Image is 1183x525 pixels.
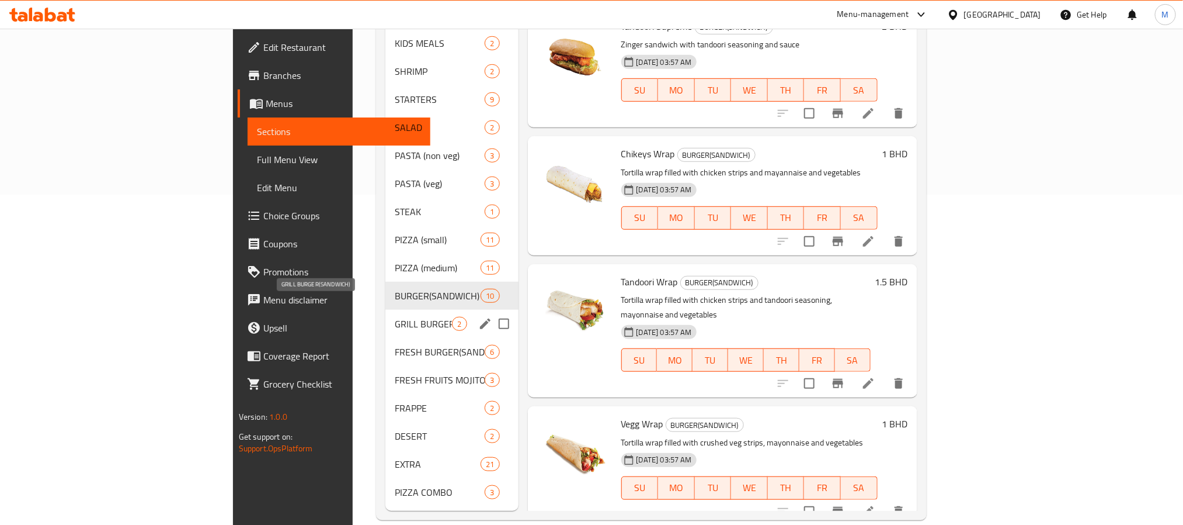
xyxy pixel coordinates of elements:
[481,291,499,302] span: 10
[263,321,421,335] span: Upsell
[846,82,873,99] span: SA
[395,120,485,134] span: SALAD
[395,64,485,78] span: SHRIMP
[385,254,519,282] div: PIZZA (medium)11
[841,476,878,500] button: SA
[385,113,519,141] div: SALAD2
[804,476,841,500] button: FR
[395,148,485,163] span: PASTA (non veg)
[485,206,499,217] span: 1
[385,450,519,478] div: EXTRA21
[663,209,690,226] span: MO
[395,289,481,303] div: BURGER(SANDWICH)
[621,206,658,230] button: SU
[385,282,519,310] div: BURGER(SANDWICH)10
[731,78,768,102] button: WE
[395,233,481,247] span: PIZZA (small)
[697,352,723,369] span: TU
[395,177,485,191] span: PASTA (veg)
[663,479,690,496] span: MO
[238,33,430,61] a: Edit Restaurant
[395,345,485,359] span: FRESH BURGER(SANDWICH)
[736,479,763,496] span: WE
[257,181,421,195] span: Edit Menu
[395,401,485,415] span: FRAPPE
[238,314,430,342] a: Upsell
[695,476,732,500] button: TU
[632,327,697,338] span: [DATE] 03:57 AM
[804,206,841,230] button: FR
[621,436,878,450] p: Tortilla wrap filled with crushed veg strips, mayonnaise and vegetables
[693,348,728,372] button: TU
[885,227,913,255] button: delete
[666,418,744,432] div: BURGER(SANDWICH)
[678,148,755,162] span: BURGER(SANDWICH)
[809,209,836,226] span: FR
[485,373,499,387] div: items
[395,373,485,387] span: FRESH FRUITS MOJITO
[846,479,873,496] span: SA
[537,18,612,93] img: Tandoori Supreme
[809,82,836,99] span: FR
[238,61,430,89] a: Branches
[537,416,612,491] img: Vegg Wrap
[385,478,519,506] div: PIZZA COMBO3
[395,36,485,50] span: KIDS MEALS
[835,348,871,372] button: SA
[731,206,768,230] button: WE
[385,394,519,422] div: FRAPPE2
[385,170,519,198] div: PASTA (veg)3
[797,229,822,254] span: Select to update
[485,36,499,50] div: items
[632,454,697,465] span: [DATE] 03:57 AM
[768,78,805,102] button: TH
[797,499,822,524] span: Select to update
[385,422,519,450] div: DESERT2
[700,479,727,496] span: TU
[481,459,499,470] span: 21
[485,148,499,163] div: items
[809,479,836,496] span: FR
[621,293,871,322] p: Tortilla wrap filled with chicken strips and tandoori seasoning, mayonnaise and vegetables
[263,265,421,279] span: Promotions
[824,227,852,255] button: Branch-specific-item
[485,375,499,386] span: 3
[395,457,481,471] span: EXTRA
[768,476,805,500] button: TH
[395,261,481,275] span: PIZZA (medium)
[861,377,875,391] a: Edit menu item
[632,184,697,195] span: [DATE] 03:57 AM
[621,37,878,52] p: Zinger sandwich with tandoori seasoning and sauce
[385,85,519,113] div: STARTERS9
[861,106,875,120] a: Edit menu item
[861,505,875,519] a: Edit menu item
[764,348,799,372] button: TH
[799,348,835,372] button: FR
[485,150,499,161] span: 3
[481,262,499,274] span: 11
[837,8,909,22] div: Menu-management
[263,349,421,363] span: Coverage Report
[875,274,908,290] h6: 1.5 BHD
[453,319,466,330] span: 2
[680,276,758,290] div: BURGER(SANDWICH)
[695,206,732,230] button: TU
[1162,8,1169,21] span: M
[238,230,430,258] a: Coupons
[385,198,519,226] div: STEAK1
[485,403,499,414] span: 2
[395,317,453,331] span: GRILL BURGER(SANDWICH)
[485,64,499,78] div: items
[239,441,313,456] a: Support.OpsPlatform
[239,429,293,444] span: Get support on:
[882,18,908,34] h6: 2 BHD
[481,234,499,246] span: 11
[804,352,830,369] span: FR
[238,202,430,230] a: Choice Groups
